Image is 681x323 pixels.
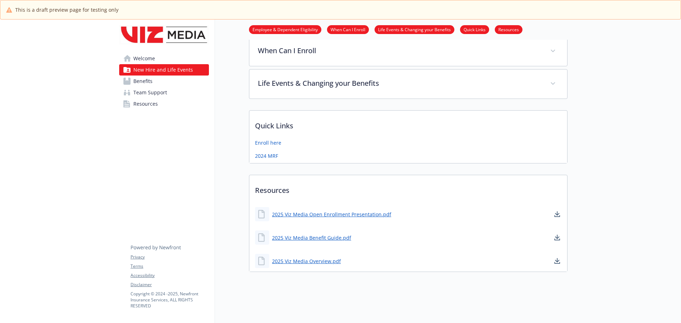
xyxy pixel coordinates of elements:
[249,111,567,137] p: Quick Links
[131,254,209,260] a: Privacy
[119,64,209,76] a: New Hire and Life Events
[119,53,209,64] a: Welcome
[119,87,209,98] a: Team Support
[258,45,542,56] p: When Can I Enroll
[255,139,281,146] a: Enroll here
[133,53,155,64] span: Welcome
[375,26,454,33] a: Life Events & Changing your Benefits
[255,152,278,160] a: 2024 MRF
[133,87,167,98] span: Team Support
[249,69,567,99] div: Life Events & Changing your Benefits
[272,234,351,241] a: 2025 Viz Media Benefit Guide.pdf
[272,211,391,218] a: 2025 Viz Media Open Enrollment Presentation.pdf
[460,26,489,33] a: Quick Links
[553,257,561,265] a: download document
[133,98,158,110] span: Resources
[131,291,209,309] p: Copyright © 2024 - 2025 , Newfront Insurance Services, ALL RIGHTS RESERVED
[258,78,542,89] p: Life Events & Changing your Benefits
[272,257,341,265] a: 2025 Viz Media Overview.pdf
[119,98,209,110] a: Resources
[15,6,118,13] span: This is a draft preview page for testing only
[249,37,567,66] div: When Can I Enroll
[495,26,522,33] a: Resources
[131,272,209,279] a: Accessibility
[133,76,153,87] span: Benefits
[249,175,567,201] p: Resources
[249,26,321,33] a: Employee & Dependent Eligibility
[327,26,369,33] a: When Can I Enroll
[133,64,193,76] span: New Hire and Life Events
[131,282,209,288] a: Disclaimer
[131,263,209,269] a: Terms
[553,233,561,242] a: download document
[553,210,561,218] a: download document
[119,76,209,87] a: Benefits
